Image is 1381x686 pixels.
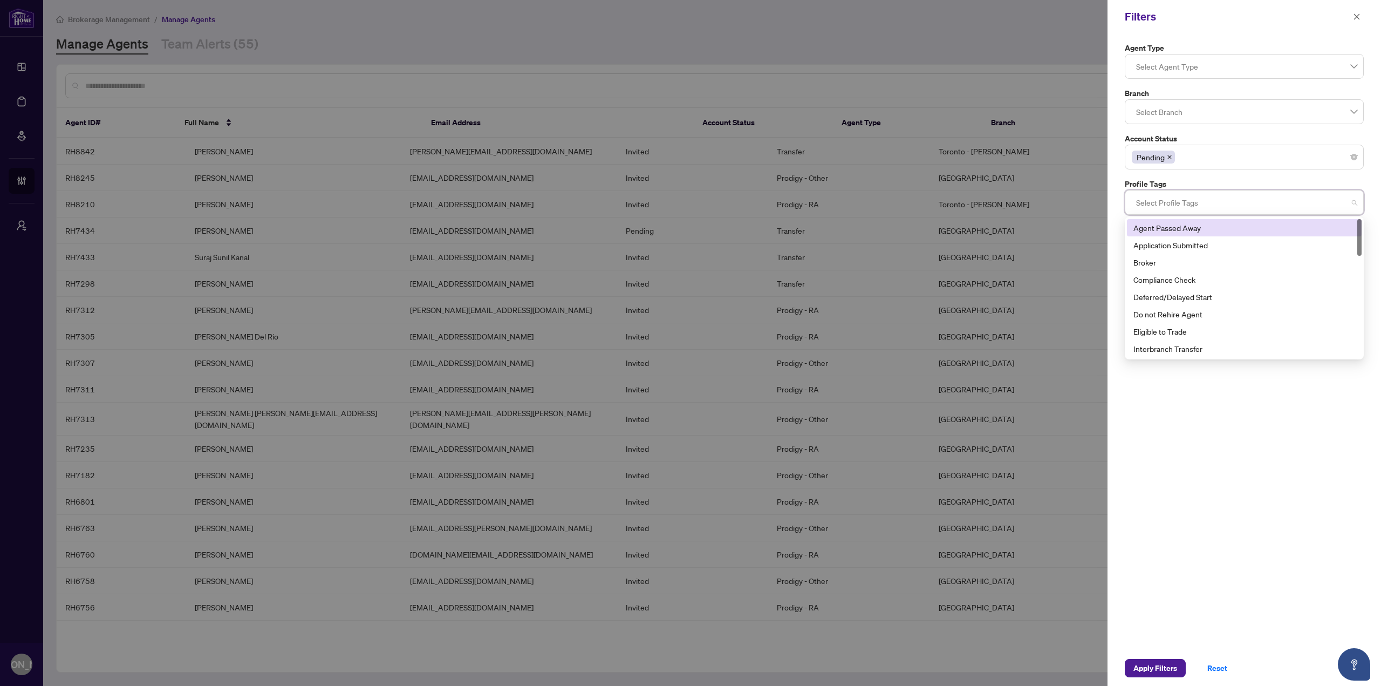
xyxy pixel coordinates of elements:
div: Do not Rehire Agent [1133,308,1355,320]
div: Eligible to Trade [1127,323,1362,340]
span: Apply Filters [1133,660,1177,677]
div: Compliance Check [1133,274,1355,286]
span: Pending [1137,151,1165,163]
label: Branch [1125,87,1364,99]
button: Apply Filters [1125,659,1186,677]
div: Agent Passed Away [1127,219,1362,236]
label: Profile Tags [1125,178,1364,190]
label: Agent Type [1125,42,1364,54]
div: Compliance Check [1127,271,1362,288]
div: Broker [1133,256,1355,268]
span: close [1353,13,1361,21]
div: Deferred/Delayed Start [1127,288,1362,305]
label: Account Status [1125,133,1364,145]
div: Application Submitted [1127,236,1362,254]
div: Interbranch Transfer [1127,340,1362,357]
button: Open asap [1338,648,1370,681]
div: Deferred/Delayed Start [1133,291,1355,303]
div: Eligible to Trade [1133,325,1355,337]
span: close-circle [1351,154,1357,160]
button: Reset [1199,659,1236,677]
span: Reset [1207,660,1227,677]
div: Do not Rehire Agent [1127,305,1362,323]
div: Interbranch Transfer [1133,343,1355,355]
div: Broker [1127,254,1362,271]
div: Agent Passed Away [1133,222,1355,234]
span: close [1167,154,1172,160]
div: Filters [1125,9,1350,25]
div: Application Submitted [1133,239,1355,251]
span: Pending [1132,151,1175,164]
